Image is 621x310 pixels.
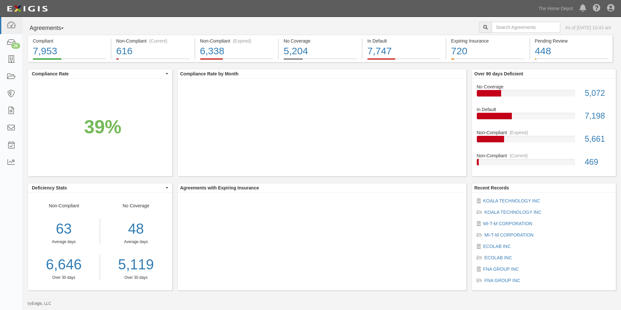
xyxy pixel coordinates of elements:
div: 20 [11,43,20,49]
input: Search Agreements [492,22,560,33]
button: Compliance Rate [28,69,172,78]
a: MI-T-M CORPORATION [483,221,532,226]
small: by [28,301,51,306]
a: Compliant7,953 [28,58,111,63]
div: 7,953 [33,44,106,58]
div: As of [DATE] 10:43 am [565,24,611,31]
span: Deficiency Stats [32,185,164,191]
div: 469 [580,156,616,168]
div: (Expired) [233,38,251,44]
div: No Coverage [100,202,172,280]
a: ECOLAB INC [483,244,511,249]
a: MI-T-M CORPORATION [485,232,534,238]
div: 6,338 [200,44,273,58]
a: FNA GROUP INC [483,266,519,272]
div: Average days [28,239,100,245]
div: Pending Review [535,38,608,44]
div: Non-Compliant [472,129,616,136]
a: Exigis, LLC [32,301,51,306]
div: 448 [535,44,608,58]
a: In Default7,198 [477,106,611,129]
a: Non-Compliant(Current)616 [111,58,195,63]
a: The Home Depot [535,2,576,15]
b: Recent Records [475,185,509,190]
div: Non-Compliant [472,152,616,159]
div: 616 [116,44,190,58]
a: No Coverage5,072 [477,84,611,107]
div: (Expired) [510,129,528,136]
div: (Current) [510,152,528,159]
b: Compliance Rate by Month [180,71,239,76]
img: logo-5460c22ac91f19d4615b14bd174203de0afe785f0fc80cf4dbbc73dc1793850b.png [5,3,50,15]
div: Non-Compliant (Current) [116,38,190,44]
a: In Default7,747 [362,58,446,63]
a: Non-Compliant(Expired)5,661 [477,129,611,152]
div: 7,747 [367,44,441,58]
a: KOALA TECHNOLOGY INC [485,210,541,215]
a: No Coverage5,204 [279,58,362,63]
a: KOALA TECHNOLOGY INC [483,198,540,203]
div: (Current) [149,38,167,44]
div: 7,198 [580,110,616,122]
a: Non-Compliant(Current)469 [477,152,611,171]
div: Non-Compliant [28,202,100,280]
i: Help Center - Complianz [593,5,601,12]
a: 6,646 [28,254,100,275]
a: Expiring Insurance720 [446,58,529,63]
div: No Coverage [472,84,616,90]
span: Compliance Rate [32,71,164,77]
a: FNA GROUP INC [485,278,520,283]
b: Over 90 days Deficient [475,71,523,76]
div: No Coverage [284,38,357,44]
b: Agreements with Expiring Insurance [180,185,259,190]
div: Over 30 days [105,275,167,280]
div: Expiring Insurance [451,38,525,44]
a: 5,119 [105,254,167,275]
div: Compliant [33,38,106,44]
div: 5,661 [580,133,616,145]
a: ECOLAB INC [485,255,512,260]
button: Deficiency Stats [28,183,172,192]
div: 63 [28,219,100,239]
div: 720 [451,44,525,58]
div: 48 [105,219,167,239]
div: Non-Compliant (Expired) [200,38,273,44]
div: Over 30 days [28,275,100,280]
a: Pending Review448 [530,58,613,63]
button: Agreements [28,22,76,35]
div: 39% [84,114,121,140]
div: Average days [105,239,167,245]
div: 5,204 [284,44,357,58]
div: In Default [472,106,616,113]
div: In Default [367,38,441,44]
div: 5,072 [580,87,616,99]
a: Non-Compliant(Expired)6,338 [195,58,278,63]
